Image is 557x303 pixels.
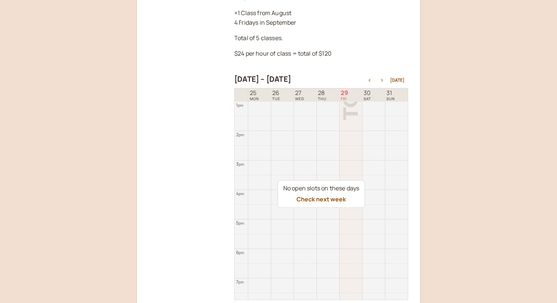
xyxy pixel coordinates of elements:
[234,49,408,59] p: $24 per hour of class = total of $120
[283,184,359,193] div: No open slots on these days
[234,34,408,43] p: Total of 5 classes.
[234,8,408,28] p: +1 Class from August 4 Fridays in September
[234,75,291,84] h2: [DATE] – [DATE]
[390,78,404,83] button: [DATE]
[297,196,346,202] button: Check next week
